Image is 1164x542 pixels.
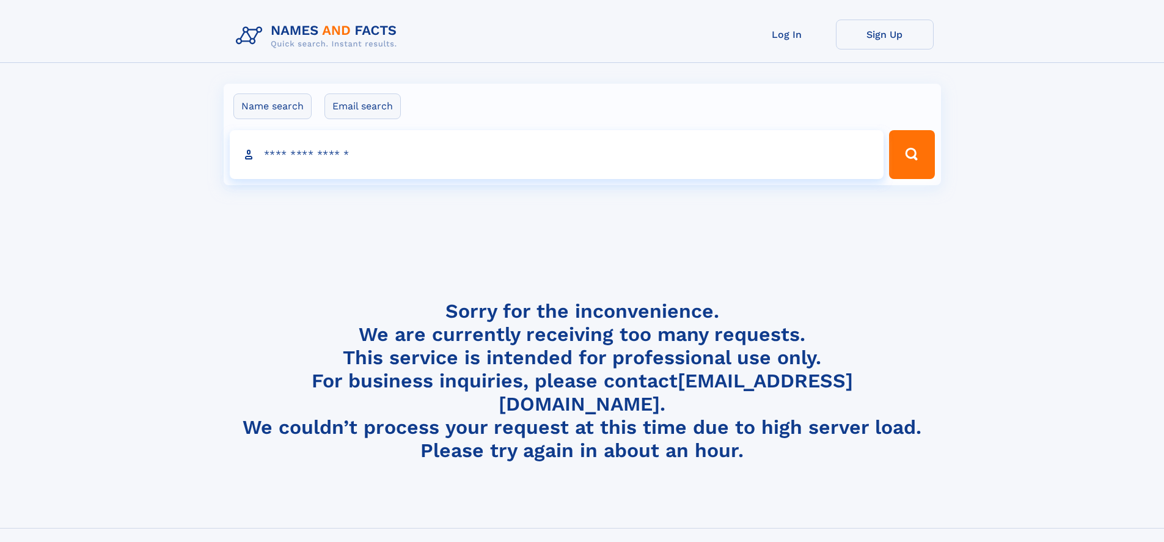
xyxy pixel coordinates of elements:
[233,93,312,119] label: Name search
[231,299,934,463] h4: Sorry for the inconvenience. We are currently receiving too many requests. This service is intend...
[499,369,853,416] a: [EMAIL_ADDRESS][DOMAIN_NAME]
[738,20,836,49] a: Log In
[231,20,407,53] img: Logo Names and Facts
[836,20,934,49] a: Sign Up
[324,93,401,119] label: Email search
[230,130,884,179] input: search input
[889,130,934,179] button: Search Button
